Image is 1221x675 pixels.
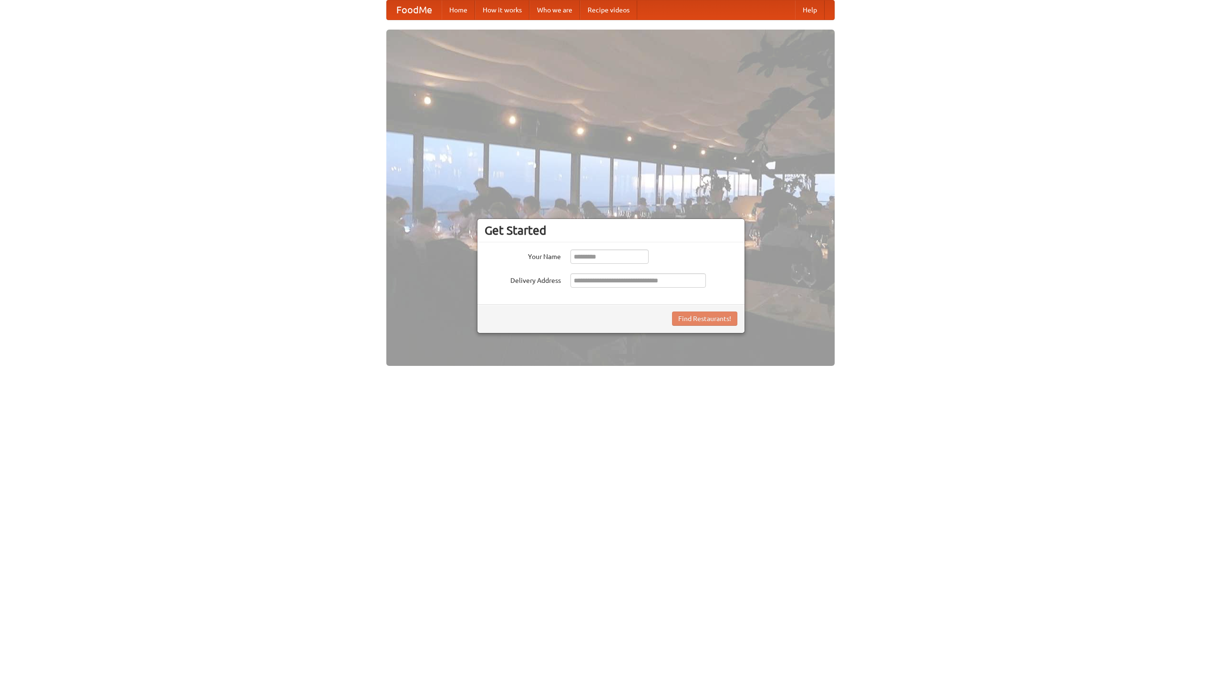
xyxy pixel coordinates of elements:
a: Home [442,0,475,20]
a: Who we are [529,0,580,20]
h3: Get Started [485,223,737,238]
a: Recipe videos [580,0,637,20]
label: Your Name [485,249,561,261]
a: Help [795,0,825,20]
a: How it works [475,0,529,20]
a: FoodMe [387,0,442,20]
button: Find Restaurants! [672,312,737,326]
label: Delivery Address [485,273,561,285]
